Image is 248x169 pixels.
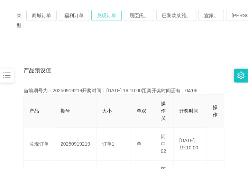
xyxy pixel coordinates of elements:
[55,128,97,161] td: 20250919219
[2,71,11,80] i: 图标： 条形图
[24,87,224,94] div: 当前期号为：20250919219开奖时间：[DATE] 19:10:00距离开奖时间还有：04:06
[213,105,218,117] span: 操作
[17,10,26,31] span: 类型：
[156,10,196,21] button: 巴黎欧莱雅。
[102,141,114,147] span: 订单1
[24,128,55,161] td: 兑现订单
[24,66,51,75] span: 产品预设值
[237,72,245,79] i: 图标： 设置
[137,108,146,114] span: 单双
[155,128,174,161] td: 阿中02
[61,108,70,114] span: 期号
[174,128,208,161] td: [DATE] 19:10:00
[180,108,199,114] span: 开奖时间
[91,10,122,21] button: 兑现订单
[124,10,154,21] button: 屈臣氏。
[29,108,39,114] span: 产品
[102,108,112,114] span: 大小
[199,10,224,21] button: 宜家。
[26,10,57,21] button: 商城订单
[137,141,141,147] span: 单
[59,10,89,21] button: 福利订单
[161,101,166,121] span: 操作员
